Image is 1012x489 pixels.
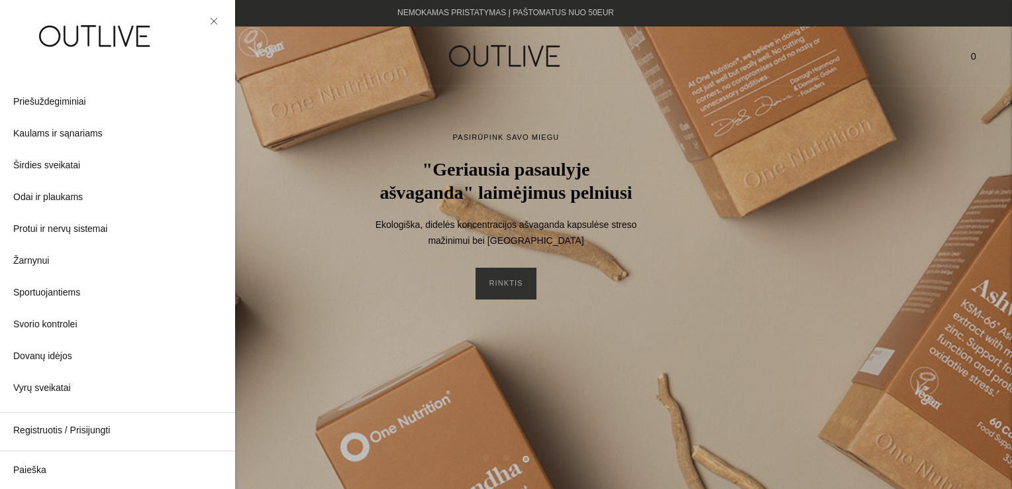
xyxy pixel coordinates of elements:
[13,158,80,174] span: Širdies sveikatai
[13,126,103,142] span: Kaulams ir sąnariams
[13,380,71,396] span: Vyrų sveikatai
[13,13,179,59] img: OUTLIVE
[13,253,49,269] span: Žarnynui
[13,190,83,205] span: Odai ir plaukams
[13,349,72,364] span: Dovanų idėjos
[13,94,86,110] span: Priešuždegiminiai
[13,317,77,333] span: Svorio kontrolei
[13,221,107,237] span: Protui ir nervų sistemai
[13,285,80,301] span: Sportuojantiems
